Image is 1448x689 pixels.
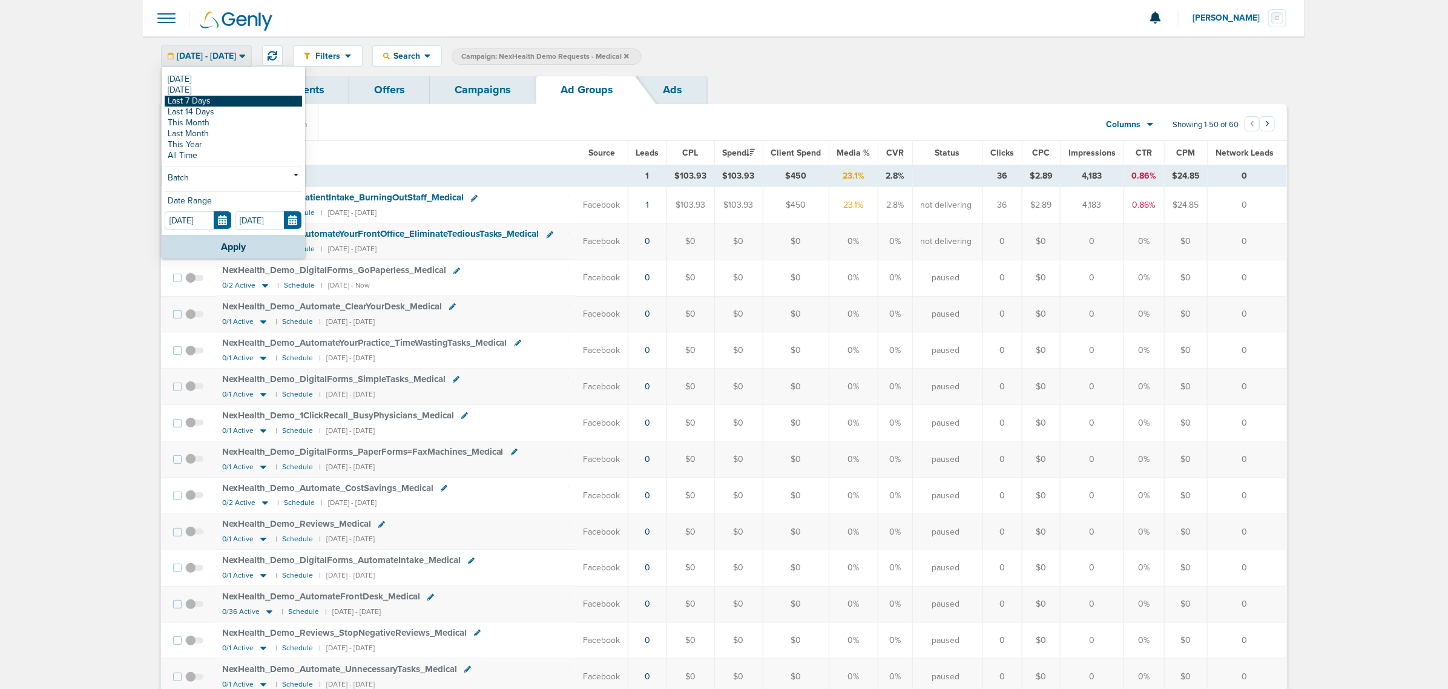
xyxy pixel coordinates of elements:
[982,441,1022,478] td: 0
[763,478,829,514] td: $0
[932,381,960,393] span: paused
[763,550,829,586] td: $0
[645,490,650,501] a: 0
[714,478,763,514] td: $0
[714,260,763,296] td: $0
[763,405,829,441] td: $0
[1061,586,1124,622] td: 0
[829,441,878,478] td: 0%
[1164,223,1208,260] td: $0
[1216,148,1274,158] span: Network Leads
[1136,148,1152,158] span: CTR
[1022,187,1061,223] td: $2.89
[1245,118,1275,133] ul: Pagination
[645,236,650,246] a: 0
[1164,441,1208,478] td: $0
[222,664,457,674] span: NexHealth_ Demo_ Automate_ UnnecessaryTasks_ Medical
[1208,550,1286,586] td: 0
[1033,148,1050,158] span: CPC
[763,223,829,260] td: $0
[666,369,714,405] td: $0
[1208,260,1286,296] td: 0
[1022,550,1061,586] td: $0
[878,550,912,586] td: 0%
[1124,550,1164,586] td: 0%
[645,599,650,609] a: 0
[829,332,878,369] td: 0%
[1208,223,1286,260] td: 0
[829,187,878,223] td: 23.1%
[1208,478,1286,514] td: 0
[645,381,650,392] a: 0
[935,148,960,158] span: Status
[222,354,254,363] span: 0/1 Active
[638,76,707,104] a: Ads
[1022,441,1061,478] td: $0
[886,148,904,158] span: CVR
[1208,405,1286,441] td: 0
[763,441,829,478] td: $0
[829,478,878,514] td: 0%
[763,165,829,187] td: $450
[1164,165,1208,187] td: $24.85
[222,627,467,638] span: NexHealth_ Demo_ Reviews_ StopNegativeReviews_ Medical
[628,165,666,187] td: 1
[666,513,714,550] td: $0
[222,644,254,653] span: 0/1 Active
[829,513,878,550] td: 0%
[282,463,313,472] small: Schedule
[1208,332,1286,369] td: 0
[982,550,1022,586] td: 0
[714,369,763,405] td: $0
[1124,369,1164,405] td: 0%
[714,187,763,223] td: $103.93
[282,426,313,435] small: Schedule
[645,272,650,283] a: 0
[1061,513,1124,550] td: 0
[222,426,254,435] span: 0/1 Active
[666,187,714,223] td: $103.93
[284,498,315,507] small: Schedule
[645,454,650,464] a: 0
[1164,332,1208,369] td: $0
[319,571,375,580] small: | [DATE] - [DATE]
[1068,148,1116,158] span: Impressions
[878,513,912,550] td: 0%
[878,165,912,187] td: 2.8%
[576,513,628,550] td: Facebook
[714,332,763,369] td: $0
[932,490,960,502] span: paused
[1124,586,1164,622] td: 0%
[1061,622,1124,659] td: 0
[666,332,714,369] td: $0
[829,296,878,332] td: 0%
[1193,14,1268,22] span: [PERSON_NAME]
[763,586,829,622] td: $0
[576,260,628,296] td: Facebook
[666,296,714,332] td: $0
[461,51,629,62] span: Campaign: NexHealth Demo Requests - Medical
[165,74,302,85] a: [DATE]
[321,281,370,290] small: | [DATE] - Now
[1208,369,1286,405] td: 0
[222,265,446,275] span: NexHealth_ Demo_ DigitalForms_ GoPaperless_ Medical
[1164,405,1208,441] td: $0
[1208,513,1286,550] td: 0
[878,586,912,622] td: 0%
[982,187,1022,223] td: 36
[878,332,912,369] td: 0%
[222,390,254,399] span: 0/1 Active
[1061,550,1124,586] td: 0
[878,296,912,332] td: 0%
[837,148,870,158] span: Media %
[932,526,960,538] span: paused
[878,478,912,514] td: 0%
[576,187,628,223] td: Facebook
[282,571,313,580] small: Schedule
[829,223,878,260] td: 0%
[222,535,254,544] span: 0/1 Active
[666,550,714,586] td: $0
[1022,478,1061,514] td: $0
